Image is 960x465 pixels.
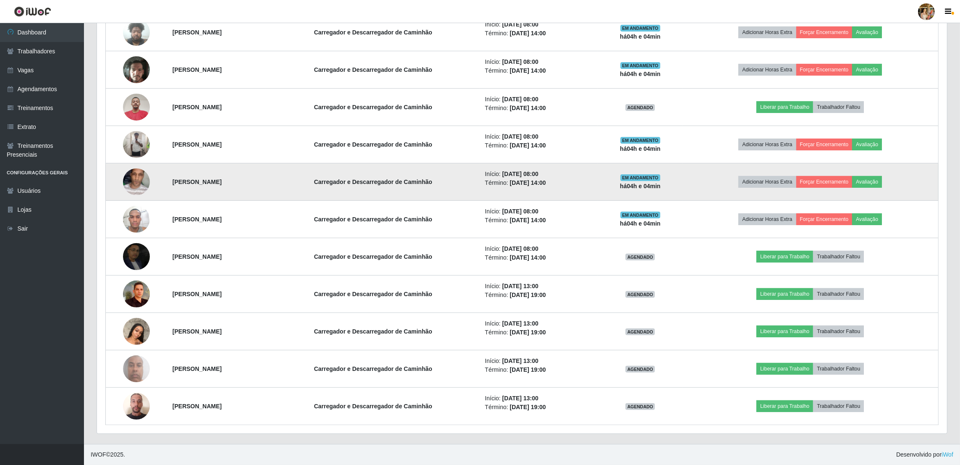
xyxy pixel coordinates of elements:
li: Início: [485,170,593,179]
strong: [PERSON_NAME] [173,365,222,372]
li: Término: [485,66,593,75]
strong: há 04 h e 04 min [620,71,661,77]
time: [DATE] 19:00 [510,404,546,410]
span: © 2025 . [91,450,125,459]
button: Adicionar Horas Extra [738,176,796,188]
strong: há 04 h e 04 min [620,220,661,227]
li: Término: [485,29,593,38]
span: EM ANDAMENTO [620,25,660,32]
li: Início: [485,58,593,66]
li: Término: [485,328,593,337]
time: [DATE] 13:00 [502,283,538,289]
li: Início: [485,357,593,365]
li: Término: [485,365,593,374]
span: AGENDADO [625,254,655,260]
span: Desenvolvido por [896,450,953,459]
strong: [PERSON_NAME] [173,179,222,185]
li: Término: [485,291,593,299]
time: [DATE] 08:00 [502,245,538,252]
time: [DATE] 08:00 [502,208,538,215]
span: AGENDADO [625,328,655,335]
strong: há 04 h e 04 min [620,145,661,152]
li: Término: [485,104,593,113]
strong: Carregador e Descarregador de Caminhão [314,179,432,185]
time: [DATE] 13:00 [502,357,538,364]
time: [DATE] 19:00 [510,292,546,298]
span: EM ANDAMENTO [620,62,660,69]
span: AGENDADO [625,403,655,410]
span: EM ANDAMENTO [620,137,660,144]
button: Adicionar Horas Extra [738,64,796,76]
time: [DATE] 19:00 [510,366,546,373]
span: EM ANDAMENTO [620,212,660,218]
time: [DATE] 08:00 [502,58,538,65]
li: Início: [485,282,593,291]
button: Adicionar Horas Extra [738,213,796,225]
img: 1754265103514.jpeg [123,233,150,281]
button: Avaliação [852,213,882,225]
img: 1744037163633.jpeg [123,281,150,307]
button: Adicionar Horas Extra [738,26,796,38]
strong: [PERSON_NAME] [173,104,222,110]
time: [DATE] 13:00 [502,320,538,327]
strong: [PERSON_NAME] [173,253,222,260]
img: 1749255335293.jpeg [123,160,150,204]
button: Forçar Encerramento [796,176,853,188]
button: Forçar Encerramento [796,139,853,150]
strong: Carregador e Descarregador de Caminhão [314,291,432,297]
strong: Carregador e Descarregador de Caminhão [314,365,432,372]
li: Término: [485,403,593,412]
button: Adicionar Horas Extra [738,139,796,150]
li: Início: [485,132,593,141]
button: Trabalhador Faltou [813,400,864,412]
img: 1751312410869.jpeg [123,52,150,88]
button: Avaliação [852,139,882,150]
time: [DATE] 14:00 [510,67,546,74]
button: Forçar Encerramento [796,213,853,225]
strong: Carregador e Descarregador de Caminhão [314,403,432,410]
li: Início: [485,95,593,104]
button: Forçar Encerramento [796,26,853,38]
li: Término: [485,141,593,150]
img: 1746814061107.jpeg [123,131,150,158]
time: [DATE] 14:00 [510,179,546,186]
strong: [PERSON_NAME] [173,29,222,36]
time: [DATE] 14:00 [510,217,546,223]
img: 1750531114428.jpeg [123,202,150,237]
img: CoreUI Logo [14,6,51,17]
button: Avaliação [852,64,882,76]
li: Término: [485,179,593,187]
li: Início: [485,244,593,253]
button: Liberar para Trabalho [756,363,813,375]
time: [DATE] 08:00 [502,96,538,102]
button: Avaliação [852,26,882,38]
strong: há 04 h e 04 min [620,33,661,40]
span: AGENDADO [625,104,655,111]
strong: [PERSON_NAME] [173,403,222,410]
button: Forçar Encerramento [796,64,853,76]
img: 1752074696514.jpeg [123,313,150,349]
strong: [PERSON_NAME] [173,141,222,148]
button: Liberar para Trabalho [756,326,813,337]
strong: [PERSON_NAME] [173,328,222,335]
li: Término: [485,216,593,225]
img: 1748622275930.jpeg [123,14,150,50]
button: Trabalhador Faltou [813,251,864,263]
li: Término: [485,253,593,262]
span: IWOF [91,451,106,458]
time: [DATE] 08:00 [502,133,538,140]
a: iWof [942,451,953,458]
button: Liberar para Trabalho [756,251,813,263]
button: Liberar para Trabalho [756,288,813,300]
time: [DATE] 13:00 [502,395,538,402]
button: Liberar para Trabalho [756,101,813,113]
button: Trabalhador Faltou [813,288,864,300]
img: 1755778947214.jpeg [123,388,150,424]
strong: Carregador e Descarregador de Caminhão [314,29,432,36]
img: 1755042755661.jpeg [123,351,150,386]
strong: [PERSON_NAME] [173,291,222,297]
button: Trabalhador Faltou [813,363,864,375]
strong: Carregador e Descarregador de Caminhão [314,253,432,260]
time: [DATE] 08:00 [502,171,538,177]
img: 1752325710297.jpeg [123,89,150,125]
